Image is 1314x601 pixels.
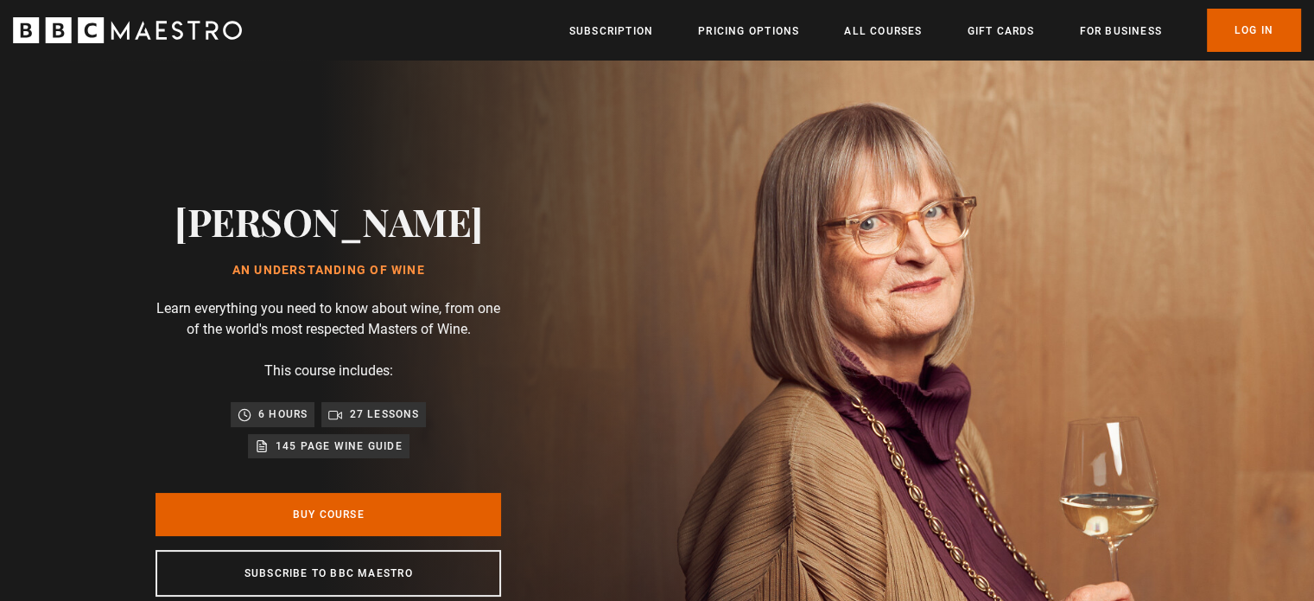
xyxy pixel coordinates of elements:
a: Subscription [569,22,653,40]
a: Pricing Options [698,22,799,40]
p: This course includes: [264,361,393,381]
svg: BBC Maestro [13,17,242,43]
p: 27 lessons [349,406,419,423]
h1: An Understanding of Wine [175,264,483,278]
a: Subscribe to BBC Maestro [156,550,501,597]
h2: [PERSON_NAME] [175,199,483,243]
p: Learn everything you need to know about wine, from one of the world's most respected Masters of W... [156,298,501,340]
p: 6 hours [258,406,308,423]
nav: Primary [569,9,1301,52]
a: Log In [1207,9,1301,52]
a: Buy Course [156,493,501,536]
a: For business [1079,22,1161,40]
p: 145 page wine guide [276,438,403,455]
a: Gift Cards [967,22,1034,40]
a: All Courses [844,22,922,40]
